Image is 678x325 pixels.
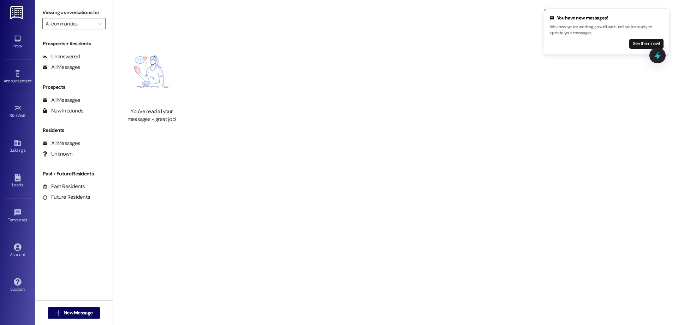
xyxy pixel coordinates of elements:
div: Prospects [35,83,113,91]
a: Buildings [4,137,32,156]
div: Residents [35,127,113,134]
div: Unknown [42,150,72,158]
div: Past Residents [42,183,85,190]
a: Site Visit • [4,102,32,121]
i:  [55,310,61,316]
input: All communities [46,18,94,29]
button: New Message [48,307,100,319]
a: Account [4,241,32,260]
label: Viewing conversations for [42,7,106,18]
button: See them now! [629,39,664,49]
button: Close toast [542,6,549,13]
a: Support [4,276,32,295]
a: Inbox [4,33,32,52]
span: • [31,77,32,82]
span: • [25,112,26,117]
span: • [27,216,28,221]
a: Leads [4,172,32,191]
i:  [98,21,102,27]
div: Future Residents [42,193,90,201]
span: New Message [64,309,93,317]
div: New Inbounds [42,107,83,115]
div: Prospects + Residents [35,40,113,47]
div: All Messages [42,97,80,104]
div: Past + Future Residents [35,170,113,178]
div: You have new messages! [550,14,664,22]
div: Unanswered [42,53,80,60]
img: empty-state [121,39,183,104]
a: Templates • [4,207,32,226]
p: We know you're working, so we'll wait until you're ready to update your messages. [550,24,664,36]
div: You've read all your messages - great job! [121,108,183,123]
img: ResiDesk Logo [10,6,25,19]
div: All Messages [42,140,80,147]
div: All Messages [42,64,80,71]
